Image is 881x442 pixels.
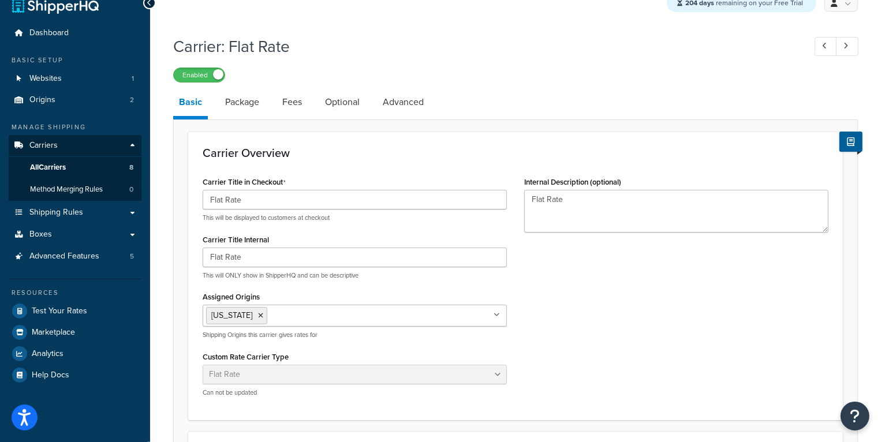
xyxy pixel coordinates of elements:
[32,306,87,316] span: Test Your Rates
[9,246,141,267] a: Advanced Features5
[29,208,83,218] span: Shipping Rules
[173,88,208,119] a: Basic
[9,89,141,111] li: Origins
[130,95,134,105] span: 2
[30,185,103,194] span: Method Merging Rules
[841,402,869,430] button: Open Resource Center
[524,178,621,186] label: Internal Description (optional)
[203,178,286,187] label: Carrier Title in Checkout
[32,349,64,359] span: Analytics
[203,353,289,361] label: Custom Rate Carrier Type
[524,190,828,233] textarea: Flat Rate
[9,202,141,223] a: Shipping Rules
[9,322,141,343] a: Marketplace
[29,28,69,38] span: Dashboard
[211,309,252,321] span: [US_STATE]
[130,252,134,261] span: 5
[203,213,507,222] p: This will be displayed to customers at checkout
[29,230,52,239] span: Boxes
[29,95,55,105] span: Origins
[9,246,141,267] li: Advanced Features
[29,74,62,84] span: Websites
[319,88,365,116] a: Optional
[9,301,141,321] a: Test Your Rates
[277,88,308,116] a: Fees
[9,68,141,89] li: Websites
[836,37,858,56] a: Next Record
[30,163,66,173] span: All Carriers
[203,293,260,301] label: Assigned Origins
[219,88,265,116] a: Package
[9,55,141,65] div: Basic Setup
[173,35,793,58] h1: Carrier: Flat Rate
[9,343,141,364] a: Analytics
[815,37,837,56] a: Previous Record
[132,74,134,84] span: 1
[203,388,507,397] p: Can not be updated
[129,163,133,173] span: 8
[9,288,141,298] div: Resources
[9,89,141,111] a: Origins2
[203,271,507,280] p: This will ONLY show in ShipperHQ and can be descriptive
[32,370,69,380] span: Help Docs
[29,141,58,151] span: Carriers
[377,88,430,116] a: Advanced
[203,331,507,339] p: Shipping Origins this carrier gives rates for
[9,135,141,156] a: Carriers
[9,157,141,178] a: AllCarriers8
[839,132,863,152] button: Show Help Docs
[9,23,141,44] a: Dashboard
[9,68,141,89] a: Websites1
[29,252,99,261] span: Advanced Features
[203,147,828,159] h3: Carrier Overview
[129,185,133,194] span: 0
[9,224,141,245] a: Boxes
[9,135,141,201] li: Carriers
[32,328,75,338] span: Marketplace
[174,68,225,82] label: Enabled
[9,365,141,385] a: Help Docs
[9,122,141,132] div: Manage Shipping
[9,179,141,200] li: Method Merging Rules
[9,179,141,200] a: Method Merging Rules0
[203,235,269,244] label: Carrier Title Internal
